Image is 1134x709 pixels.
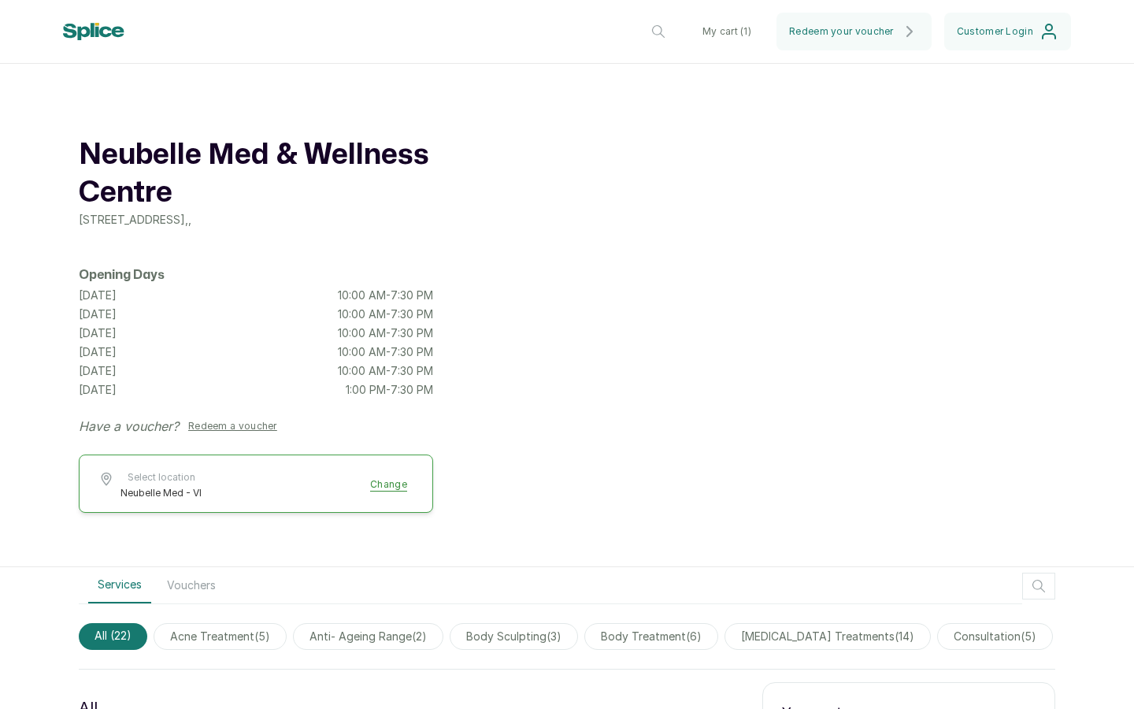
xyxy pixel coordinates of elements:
[957,25,1033,38] span: Customer Login
[79,265,433,284] h2: Opening Days
[120,471,202,484] span: Select location
[79,288,117,303] p: [DATE]
[182,417,283,436] button: Redeem a voucher
[79,363,117,379] p: [DATE]
[79,382,117,398] p: [DATE]
[293,623,443,650] span: anti- ageing range(2)
[584,623,718,650] span: body treatment(6)
[338,344,433,360] p: 10:00 AM - 7:30 PM
[346,382,433,398] p: 1:00 PM - 7:30 PM
[724,623,931,650] span: [MEDICAL_DATA] treatments(14)
[79,623,147,650] span: All (22)
[338,325,433,341] p: 10:00 AM - 7:30 PM
[154,623,287,650] span: acne treatment(5)
[79,306,117,322] p: [DATE]
[937,623,1053,650] span: consultation(5)
[338,363,433,379] p: 10:00 AM - 7:30 PM
[776,13,932,50] button: Redeem your voucher
[79,212,433,228] p: [STREET_ADDRESS] , ,
[944,13,1071,50] button: Customer Login
[789,25,894,38] span: Redeem your voucher
[690,13,764,50] button: My cart (1)
[338,306,433,322] p: 10:00 AM - 7:30 PM
[79,417,179,436] p: Have a voucher?
[79,344,117,360] p: [DATE]
[98,471,413,499] button: Select locationNeubelle Med - VIChange
[338,288,433,303] p: 10:00 AM - 7:30 PM
[450,623,578,650] span: body sculpting(3)
[120,487,202,499] span: Neubelle Med - VI
[79,325,117,341] p: [DATE]
[88,567,151,603] button: Services
[79,136,433,212] h1: Neubelle Med & Wellness Centre
[157,567,225,603] button: Vouchers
